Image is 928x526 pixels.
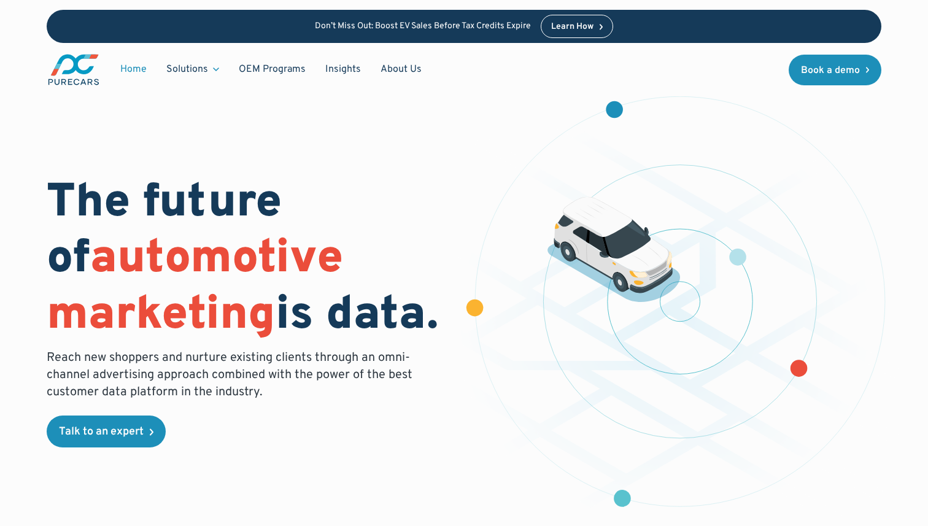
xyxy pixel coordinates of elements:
[110,58,157,81] a: Home
[229,58,315,81] a: OEM Programs
[371,58,431,81] a: About Us
[789,55,882,85] a: Book a demo
[315,58,371,81] a: Insights
[315,21,531,32] p: Don’t Miss Out: Boost EV Sales Before Tax Credits Expire
[166,63,208,76] div: Solutions
[59,427,144,438] div: Talk to an expert
[47,53,101,87] img: purecars logo
[47,230,343,345] span: automotive marketing
[47,416,166,447] a: Talk to an expert
[541,15,614,38] a: Learn How
[801,66,860,75] div: Book a demo
[547,197,681,302] img: illustration of a vehicle
[47,176,449,344] h1: The future of is data.
[551,23,594,31] div: Learn How
[47,53,101,87] a: main
[157,58,229,81] div: Solutions
[47,349,420,401] p: Reach new shoppers and nurture existing clients through an omni-channel advertising approach comb...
